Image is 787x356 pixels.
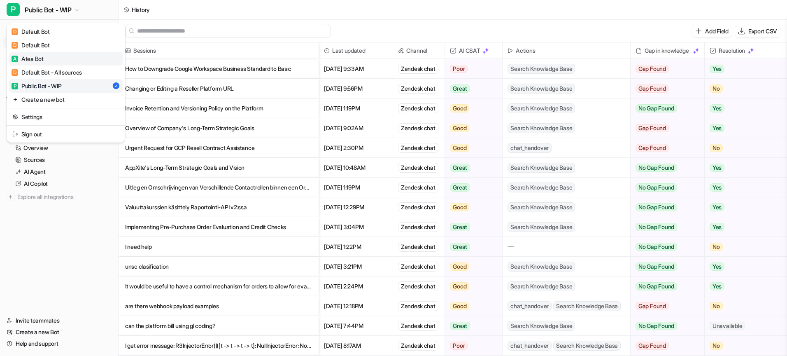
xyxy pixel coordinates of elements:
span: D [12,28,18,35]
div: Default Bot - All sources [12,68,82,77]
span: A [12,56,18,62]
span: P [12,83,18,89]
div: Default Bot [12,27,50,36]
span: Public Bot - WIP [25,4,72,16]
a: Settings [9,110,123,124]
span: D [12,69,18,76]
img: reset [12,130,18,138]
div: Default Bot [12,41,50,49]
span: P [7,3,20,16]
div: Atea Bot [12,54,44,63]
a: Sign out [9,127,123,141]
a: Create a new bot [9,93,123,106]
span: D [12,42,18,49]
img: reset [12,112,18,121]
div: PPublic Bot - WIP [7,23,125,143]
div: Public Bot - WIP [12,82,62,90]
img: reset [12,95,18,104]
